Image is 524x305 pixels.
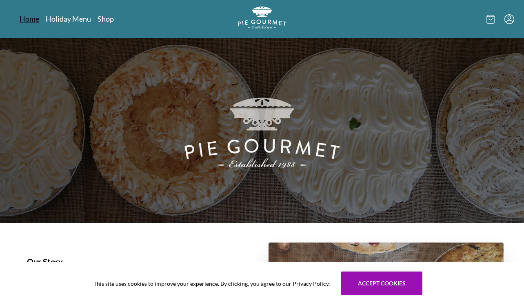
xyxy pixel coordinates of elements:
span: This site uses cookies to improve your experience. By clicking, you agree to our Privacy Policy. [93,279,330,288]
h1: Our Story [27,256,249,268]
img: logo [238,7,286,29]
a: Logo [238,7,286,31]
a: Holiday Menu [46,14,91,24]
button: Menu [504,14,514,24]
button: Accept cookies [341,272,422,295]
a: Home [20,14,39,24]
a: Shop [98,14,114,24]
